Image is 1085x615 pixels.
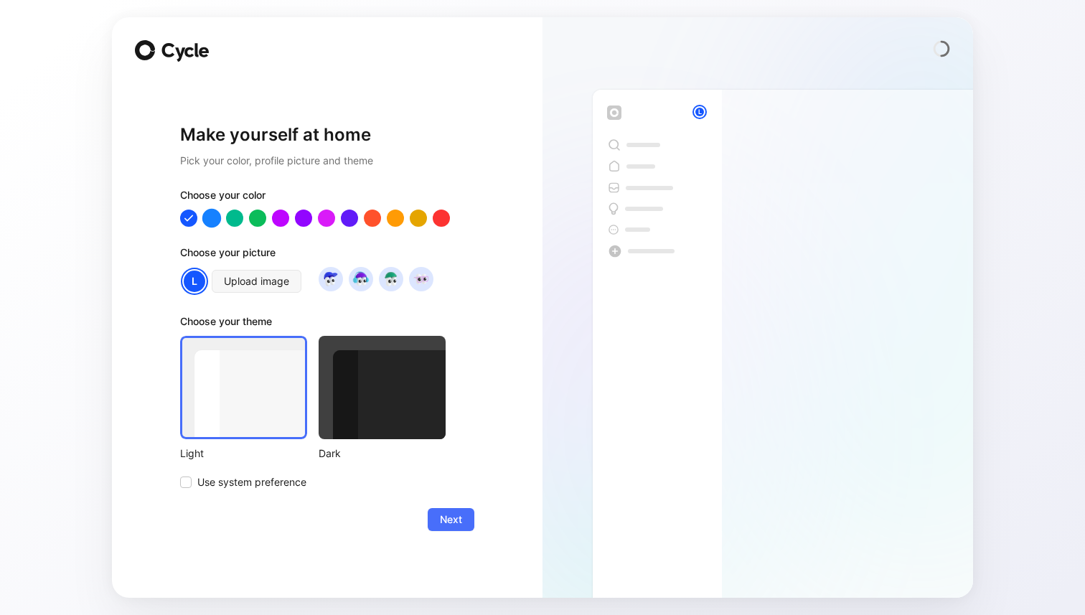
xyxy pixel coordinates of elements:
h1: Make yourself at home [180,123,474,146]
img: avatar [351,269,370,288]
div: Choose your theme [180,313,446,336]
span: Next [440,511,462,528]
h2: Pick your color, profile picture and theme [180,152,474,169]
img: workspace-default-logo-wX5zAyuM.png [607,105,621,120]
button: Next [428,508,474,531]
img: avatar [411,269,431,288]
div: Choose your picture [180,244,474,267]
div: L [182,269,207,294]
span: Use system preference [197,474,306,491]
div: L [694,106,705,118]
span: Upload image [224,273,289,290]
div: Dark [319,445,446,462]
div: Choose your color [180,187,474,210]
div: Light [180,445,307,462]
button: Upload image [212,270,301,293]
img: avatar [381,269,400,288]
img: avatar [321,269,340,288]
